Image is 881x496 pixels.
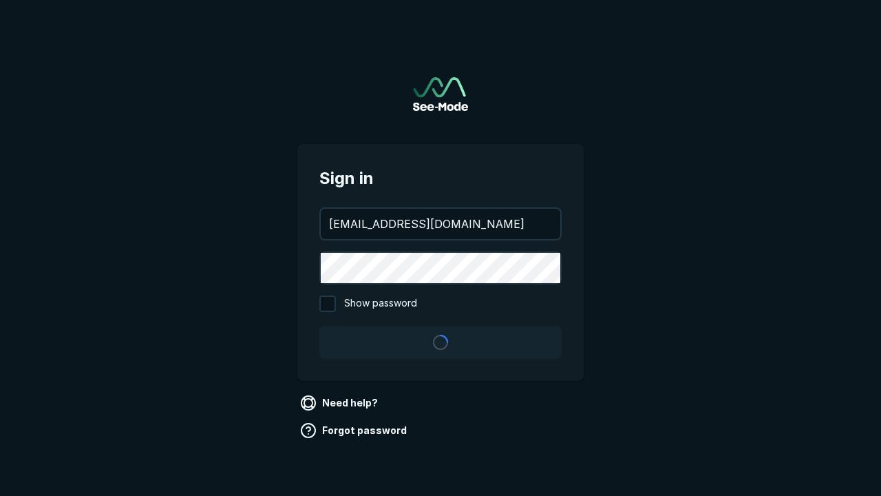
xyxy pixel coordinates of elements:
input: your@email.com [321,209,560,239]
a: Need help? [297,392,383,414]
a: Go to sign in [413,77,468,111]
img: See-Mode Logo [413,77,468,111]
span: Sign in [319,166,562,191]
a: Forgot password [297,420,412,442]
span: Show password [344,296,417,312]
